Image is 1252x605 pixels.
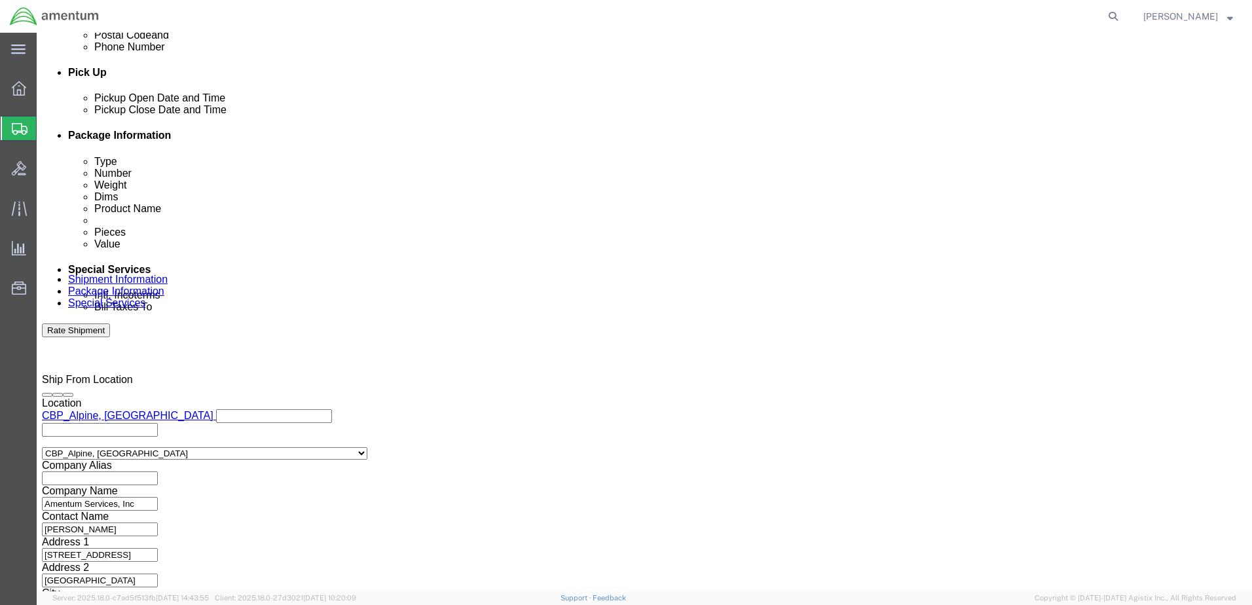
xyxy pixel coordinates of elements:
a: Support [561,594,593,602]
img: logo [9,7,100,26]
span: Server: 2025.18.0-c7ad5f513fb [52,594,209,602]
span: Client: 2025.18.0-27d3021 [215,594,356,602]
span: [DATE] 10:20:09 [303,594,356,602]
span: Copyright © [DATE]-[DATE] Agistix Inc., All Rights Reserved [1035,593,1236,604]
span: [DATE] 14:43:55 [156,594,209,602]
span: Francisco Santiago-Tomei [1143,9,1218,24]
iframe: FS Legacy Container [37,33,1252,591]
a: Feedback [593,594,626,602]
button: [PERSON_NAME] [1143,9,1234,24]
